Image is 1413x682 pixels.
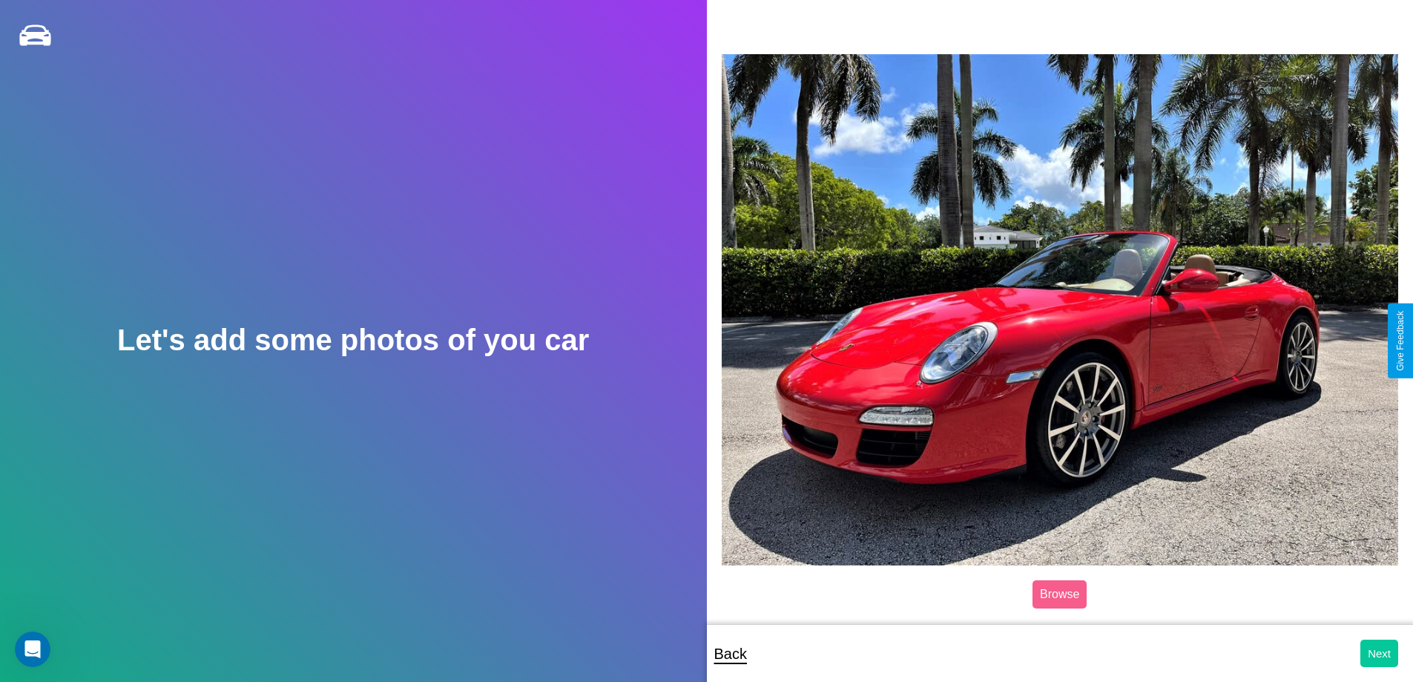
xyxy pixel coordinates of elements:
[117,324,589,357] h2: Let's add some photos of you car
[1360,640,1398,667] button: Next
[1032,580,1087,609] label: Browse
[1395,311,1406,371] div: Give Feedback
[722,54,1399,565] img: posted
[15,632,50,667] iframe: Intercom live chat
[714,640,747,667] p: Back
